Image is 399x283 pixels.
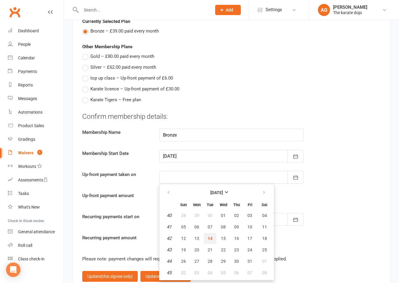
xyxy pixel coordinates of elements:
div: General attendance [18,229,55,234]
span: Karate Tigers – Free plan [90,96,141,102]
span: Gold – £80.00 paid every month [90,53,154,59]
a: Automations [8,105,64,119]
small: Wednesday [220,203,227,207]
div: Assessments [18,178,48,182]
span: 27 [194,259,199,264]
span: 19 [181,247,186,252]
a: Tasks [8,187,64,200]
em: 42 [167,236,171,241]
button: 04 [257,210,272,221]
button: 30 [204,210,216,221]
span: 09 [234,225,239,229]
div: Waivers [18,150,33,155]
div: Confirm membership details: [82,112,381,121]
div: AG [318,4,330,16]
span: 04 [208,270,212,275]
a: Assessments [8,173,64,187]
button: 02 [177,267,190,278]
span: 25 [262,247,267,252]
span: Silver – £62.00 paid every month [90,64,156,70]
span: 24 [247,247,252,252]
button: 12 [177,233,190,244]
em: 40 [167,213,171,218]
span: 01 [262,259,267,264]
button: 25 [257,244,272,255]
span: 02 [234,213,239,218]
button: 23 [230,244,243,255]
span: 13 [194,236,199,241]
button: 13 [190,233,203,244]
a: Calendar [8,51,64,65]
a: Clubworx [7,5,22,20]
small: Sunday [180,203,187,207]
button: Update(this signee only) [82,271,138,282]
button: 11 [257,222,272,232]
button: 08 [257,267,272,278]
button: Update for all signees [140,271,191,282]
button: 14 [204,233,216,244]
span: 07 [208,225,212,229]
div: Dashboard [18,28,39,33]
div: Automations [18,110,42,115]
div: Workouts [18,164,36,169]
button: 03 [190,267,203,278]
div: Reports [18,83,33,87]
span: Add [226,8,233,12]
button: 06 [230,267,243,278]
span: 28 [208,259,212,264]
button: 01 [217,210,230,221]
span: 02 [181,270,186,275]
small: Tuesday [207,203,213,207]
span: 11 [262,225,267,229]
a: Messages [8,92,64,105]
label: Membership Start Date [78,150,155,157]
small: Saturday [262,203,267,207]
button: 15 [217,233,230,244]
div: People [18,42,31,47]
span: 23 [234,247,239,252]
div: Please note: payment changes will require consent from the waiver signee before they can be applied. [82,255,381,263]
button: 21 [204,244,216,255]
span: (this signee only) [101,274,133,279]
small: Thursday [233,203,240,207]
div: Roll call [18,243,32,248]
span: 08 [221,225,226,229]
span: 05 [181,225,186,229]
button: 22 [217,244,230,255]
span: 21 [208,247,212,252]
label: Up-front payment amount [78,192,155,199]
span: 1 [37,150,42,155]
strong: Currently Selected Plan [82,19,130,24]
a: What's New [8,200,64,214]
span: 10 [247,225,252,229]
em: 44 [167,259,171,264]
span: Bronze – £39.00 paid every month [90,27,159,34]
div: Payments [18,69,37,74]
button: 31 [243,256,256,267]
span: 07 [247,270,252,275]
button: 01 [257,256,272,267]
button: 09 [230,222,243,232]
small: Monday [193,203,201,207]
button: 10 [243,222,256,232]
input: Search... [79,6,207,14]
em: 45 [167,270,171,275]
span: 03 [247,213,252,218]
button: 28 [177,210,190,221]
strong: Other Membership Plans [82,44,133,49]
span: 26 [181,259,186,264]
label: Recurring payments start on [78,213,155,220]
span: 18 [262,236,267,241]
button: 16 [230,233,243,244]
span: 14 [208,236,212,241]
span: 29 [221,259,226,264]
button: 02 [230,210,243,221]
button: 30 [230,256,243,267]
span: 22 [221,247,226,252]
button: 27 [190,256,203,267]
span: 16 [234,236,239,241]
a: Waivers 1 [8,146,64,160]
strong: [DATE] [210,190,223,195]
a: Reports [8,78,64,92]
span: 06 [234,270,239,275]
